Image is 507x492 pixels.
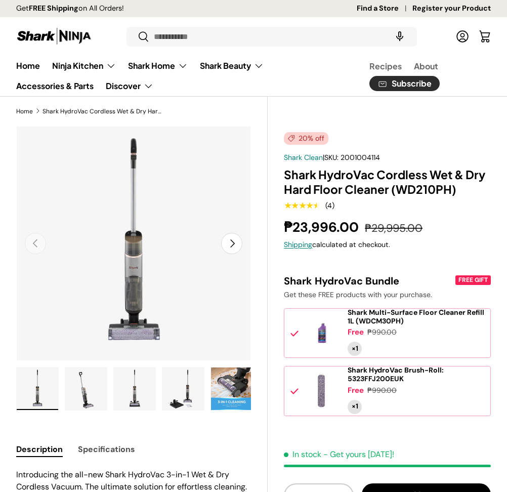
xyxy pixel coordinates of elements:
span: Shark HydroVac Brush-Roll: 5323FFJ200EUK [348,365,444,383]
div: (4) [325,202,334,210]
a: Recipes [369,56,402,76]
button: Specifications [78,438,135,461]
strong: ₱23,996.00 [284,219,361,236]
nav: Primary [16,56,345,96]
span: Shark Multi-Surface Floor Cleaner Refill 1L (WDCM30PH) [348,308,484,325]
a: Register your Product [412,3,491,14]
div: Quantity [348,400,362,414]
a: Subscribe [369,76,440,92]
span: Subscribe [392,79,432,88]
a: Home [16,56,40,75]
summary: Shark Beauty [194,56,270,76]
summary: Ninja Kitchen [46,56,122,76]
button: Description [16,438,63,461]
a: Shark HydroVac Brush-Roll: 5323FFJ200EUK [348,366,491,383]
speech-search-button: Search by voice [384,25,416,48]
div: ₱990.00 [367,327,397,338]
div: Shark HydroVac Bundle [284,274,453,288]
a: Shark Multi-Surface Floor Cleaner Refill 1L (WDCM30PH) [348,308,491,325]
a: Discover [106,76,153,96]
a: Find a Store [357,3,412,14]
img: Shark HydroVac Cordless Wet & Dry Hard Floor Cleaner (WD210PH) [211,367,252,410]
img: Shark HydroVac Cordless Wet & Dry Hard Floor Cleaner (WD210PH) [114,367,155,410]
h1: Shark HydroVac Cordless Wet & Dry Hard Floor Cleaner (WD210PH) [284,167,491,197]
span: | [323,153,380,162]
div: ₱990.00 [367,385,397,396]
a: Shark Clean [284,153,323,162]
div: FREE GIFT [457,276,489,285]
summary: Shark Home [122,56,194,76]
summary: Discover [100,76,159,96]
div: calculated at checkout. [284,239,491,250]
span: 20% off [284,132,328,145]
a: Shark Beauty [200,56,264,76]
strong: FREE Shipping [29,4,78,13]
span: 2001004114 [341,153,380,162]
nav: Breadcrumbs [16,107,268,116]
a: Accessories & Parts [16,76,94,96]
span: ★★★★★ [284,200,320,211]
a: Shark Home [128,56,188,76]
nav: Secondary [345,56,491,96]
div: Free [348,327,364,338]
img: Shark Ninja Philippines [16,26,92,46]
a: Ninja Kitchen [52,56,116,76]
div: Free [348,385,364,396]
p: - Get yours [DATE]! [323,449,394,460]
div: 4.5 out of 5.0 stars [284,201,320,210]
span: In stock [284,449,321,460]
p: Get on All Orders! [16,3,124,14]
img: Shark HydroVac Cordless Wet & Dry Hard Floor Cleaner (WD210PH) [65,367,107,410]
a: Shark HydroVac Cordless Wet & Dry Hard Floor Cleaner (WD210PH) [43,108,164,114]
img: shark-hyrdrovac-wet-and-dry-hard-floor-clearner-full-view-sharkninja [17,367,58,410]
span: Get these FREE products with your purchase. [284,290,432,299]
span: SKU: [324,153,339,162]
media-gallery: Gallery Viewer [16,126,251,414]
div: Quantity [348,342,362,356]
a: Home [16,108,33,114]
img: Shark HydroVac Cordless Wet & Dry Hard Floor Cleaner (WD210PH) [162,367,204,410]
a: Shipping [284,240,312,249]
a: About [414,56,438,76]
s: ₱29,995.00 [365,221,423,235]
